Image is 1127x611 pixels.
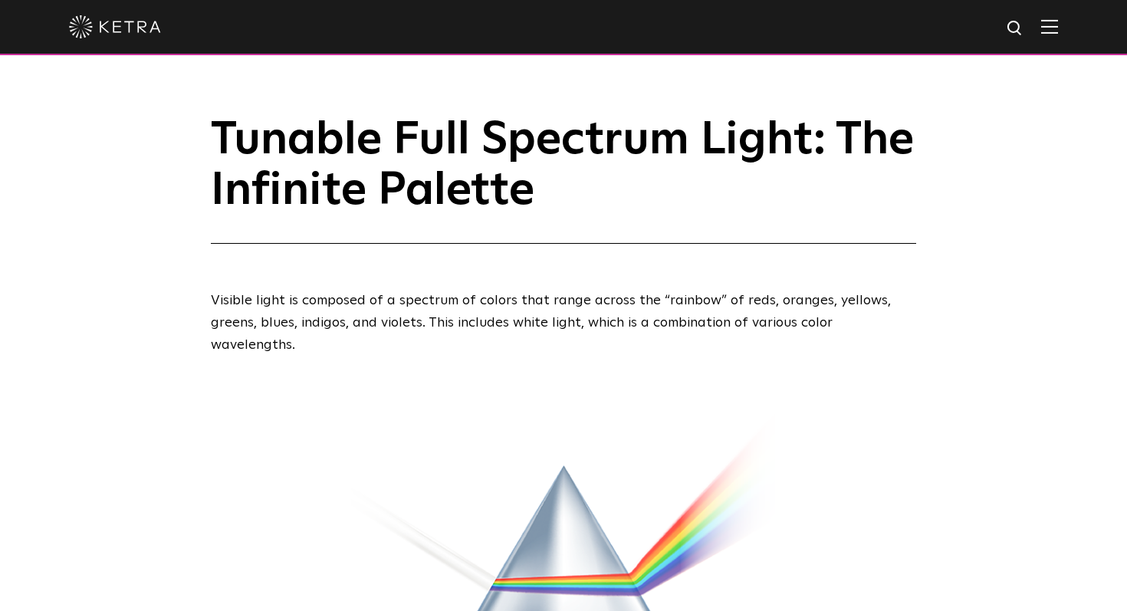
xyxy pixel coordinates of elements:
img: Hamburger%20Nav.svg [1041,19,1058,34]
p: Visible light is composed of a spectrum of colors that range across the “rainbow” of reds, orange... [211,290,916,356]
img: search icon [1006,19,1025,38]
h1: Tunable Full Spectrum Light: The Infinite Palette [211,115,916,244]
img: ketra-logo-2019-white [69,15,161,38]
